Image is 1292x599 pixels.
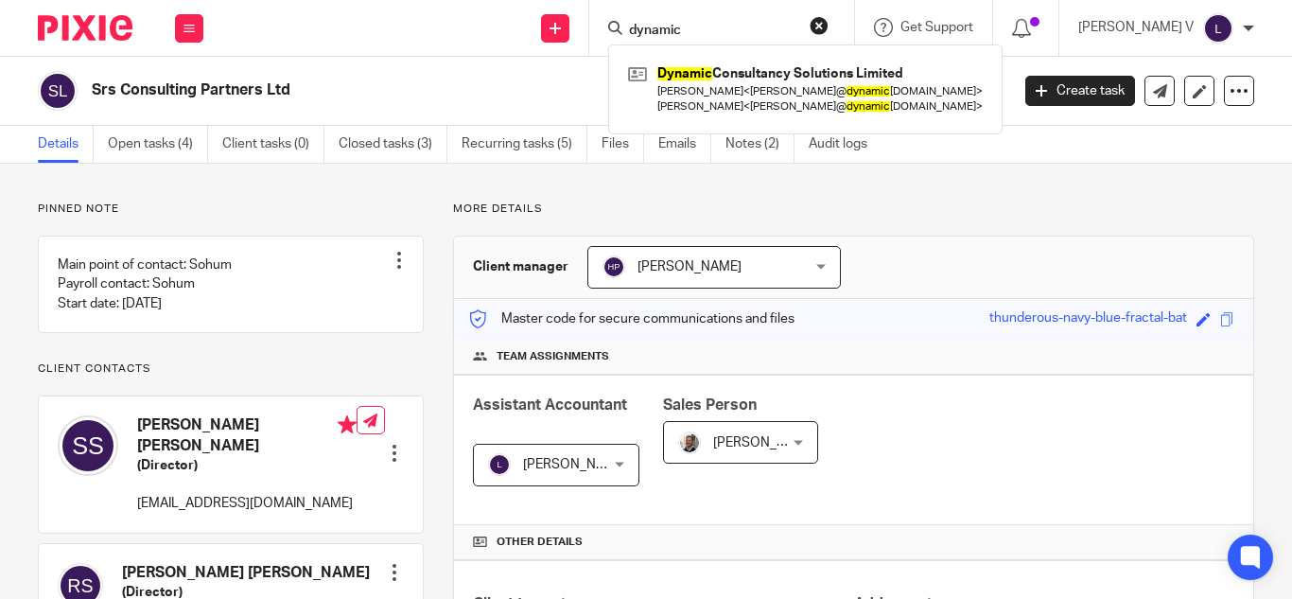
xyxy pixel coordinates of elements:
[658,126,711,163] a: Emails
[38,361,424,377] p: Client contacts
[38,126,94,163] a: Details
[38,202,424,217] p: Pinned note
[900,21,973,34] span: Get Support
[473,397,627,413] span: Assistant Accountant
[1025,76,1135,106] a: Create task
[38,71,78,111] img: svg%3E
[338,415,357,434] i: Primary
[713,436,817,449] span: [PERSON_NAME]
[1203,13,1233,44] img: svg%3E
[523,458,638,471] span: [PERSON_NAME] V
[725,126,794,163] a: Notes (2)
[339,126,447,163] a: Closed tasks (3)
[678,432,701,454] img: Matt%20Circle.png
[627,23,797,40] input: Search
[92,80,816,100] h2: Srs Consulting Partners Ltd
[497,349,609,364] span: Team assignments
[473,257,568,276] h3: Client manager
[602,255,625,278] img: svg%3E
[122,563,370,583] h4: [PERSON_NAME] [PERSON_NAME]
[989,308,1187,330] div: thunderous-navy-blue-fractal-bat
[602,126,644,163] a: Files
[38,15,132,41] img: Pixie
[637,260,742,273] span: [PERSON_NAME]
[108,126,208,163] a: Open tasks (4)
[809,126,882,163] a: Audit logs
[810,16,829,35] button: Clear
[497,535,583,550] span: Other details
[58,415,118,476] img: svg%3E
[663,397,757,413] span: Sales Person
[222,126,324,163] a: Client tasks (0)
[468,309,794,328] p: Master code for secure communications and files
[488,453,511,476] img: svg%3E
[137,494,357,513] p: [EMAIL_ADDRESS][DOMAIN_NAME]
[462,126,587,163] a: Recurring tasks (5)
[1078,18,1194,37] p: [PERSON_NAME] V
[137,415,357,456] h4: [PERSON_NAME] [PERSON_NAME]
[137,456,357,475] h5: (Director)
[453,202,1254,217] p: More details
